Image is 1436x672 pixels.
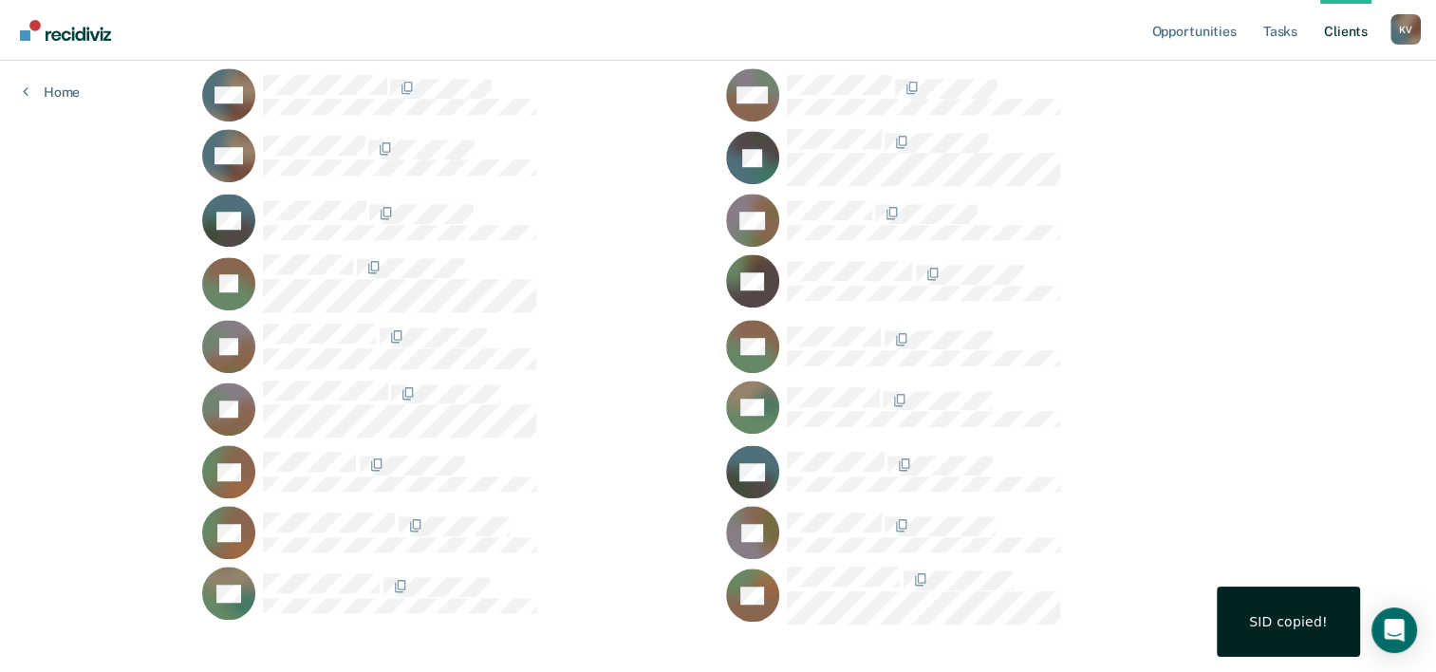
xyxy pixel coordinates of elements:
button: Profile dropdown button [1390,14,1421,45]
a: Home [23,84,80,101]
div: K V [1390,14,1421,45]
div: SID copied! [1249,613,1328,630]
div: Open Intercom Messenger [1371,607,1417,653]
img: Recidiviz [20,20,111,41]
